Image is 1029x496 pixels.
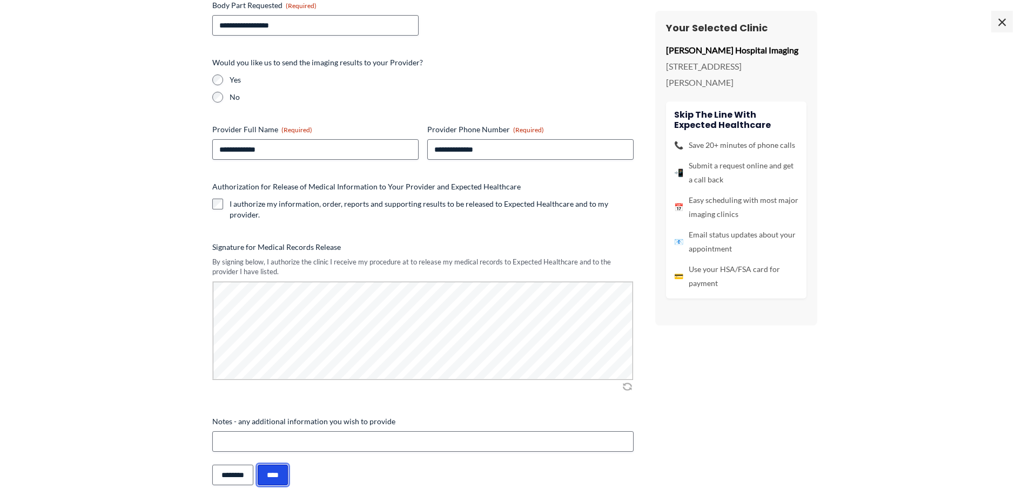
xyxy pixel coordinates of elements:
p: [STREET_ADDRESS][PERSON_NAME] [666,58,806,90]
label: Notes - any additional information you wish to provide [212,416,634,427]
span: 📞 [674,138,683,152]
label: I authorize my information, order, reports and supporting results to be released to Expected Heal... [230,199,634,220]
span: × [991,11,1013,32]
label: Signature for Medical Records Release [212,242,634,253]
label: Provider Phone Number [427,124,634,135]
label: Yes [230,74,634,85]
li: Use your HSA/FSA card for payment [674,262,798,290]
label: Provider Full Name [212,124,419,135]
h4: Skip the line with Expected Healthcare [674,110,798,130]
span: 💳 [674,269,683,283]
li: Submit a request online and get a call back [674,159,798,187]
li: Easy scheduling with most major imaging clinics [674,193,798,221]
legend: Authorization for Release of Medical Information to Your Provider and Expected Healthcare [212,181,521,192]
p: [PERSON_NAME] Hospital Imaging [666,42,806,58]
li: Email status updates about your appointment [674,228,798,256]
div: By signing below, I authorize the clinic I receive my procedure at to release my medical records ... [212,257,634,277]
span: 📧 [674,235,683,249]
span: 📅 [674,200,683,214]
span: (Required) [286,2,317,10]
label: No [230,92,634,103]
span: (Required) [513,126,544,134]
span: 📲 [674,166,683,180]
h3: Your Selected Clinic [666,22,806,34]
span: (Required) [281,126,312,134]
legend: Would you like us to send the imaging results to your Provider? [212,57,423,68]
li: Save 20+ minutes of phone calls [674,138,798,152]
img: Clear Signature [621,381,634,392]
